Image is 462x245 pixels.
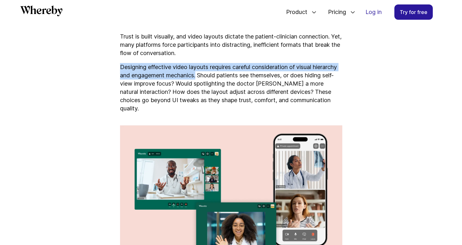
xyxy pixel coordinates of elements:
span: Product [280,2,309,23]
p: Trust is built visually, and video layouts dictate the patient-clinician connection. Yet, many pl... [120,32,342,57]
span: Pricing [322,2,348,23]
svg: Whereby [20,5,63,16]
p: Designing effective video layouts requires careful consideration of visual hierarchy and engageme... [120,63,342,113]
a: Try for free [394,4,433,20]
a: Log in [360,5,387,19]
a: Whereby [20,5,63,18]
